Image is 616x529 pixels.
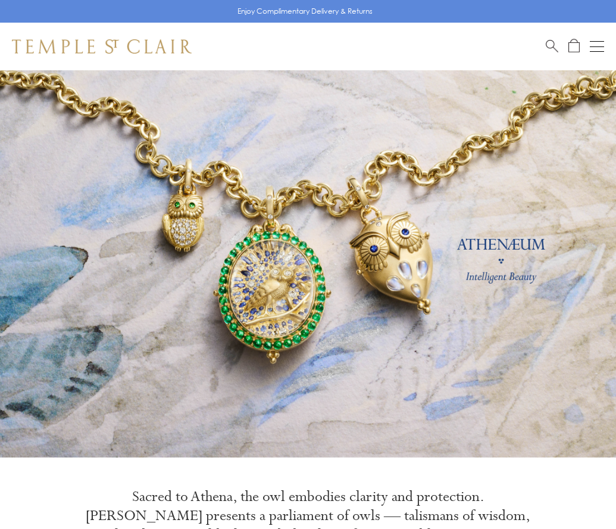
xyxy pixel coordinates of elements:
p: Enjoy Complimentary Delivery & Returns [237,5,373,17]
button: Open navigation [590,39,604,54]
a: Search [546,39,558,54]
a: Open Shopping Bag [568,39,580,54]
img: Temple St. Clair [12,39,192,54]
